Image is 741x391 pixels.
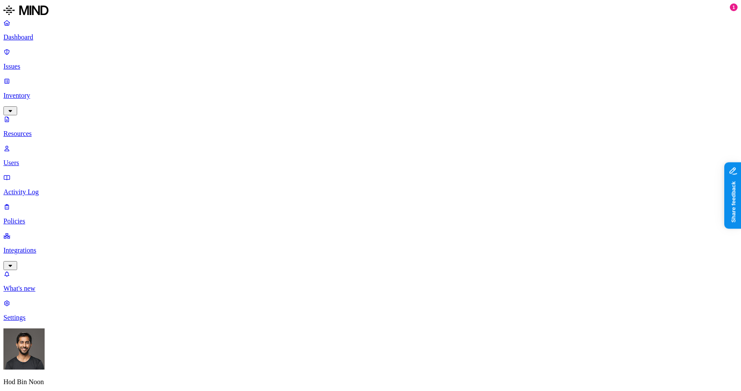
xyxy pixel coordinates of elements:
[3,144,738,167] a: Users
[3,247,738,254] p: Integrations
[730,3,738,11] div: 1
[3,3,48,17] img: MIND
[3,174,738,196] a: Activity Log
[3,92,738,99] p: Inventory
[3,33,738,41] p: Dashboard
[3,63,738,70] p: Issues
[3,217,738,225] p: Policies
[3,48,738,70] a: Issues
[3,299,738,322] a: Settings
[3,188,738,196] p: Activity Log
[3,130,738,138] p: Resources
[3,285,738,292] p: What's new
[3,159,738,167] p: Users
[3,270,738,292] a: What's new
[3,203,738,225] a: Policies
[3,3,738,19] a: MIND
[3,232,738,269] a: Integrations
[3,77,738,114] a: Inventory
[3,328,45,370] img: Hod Bin Noon
[3,19,738,41] a: Dashboard
[3,314,738,322] p: Settings
[3,115,738,138] a: Resources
